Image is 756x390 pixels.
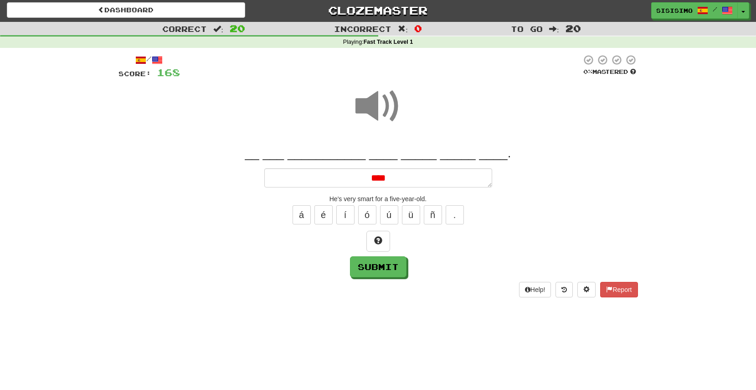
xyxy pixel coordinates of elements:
[511,24,543,33] span: To go
[336,205,355,224] button: í
[366,231,390,252] button: Hint!
[293,205,311,224] button: á
[350,256,406,277] button: Submit
[713,6,717,12] span: /
[414,23,422,34] span: 0
[398,25,408,33] span: :
[157,67,180,78] span: 168
[402,205,420,224] button: ü
[162,24,207,33] span: Correct
[519,282,551,297] button: Help!
[118,194,638,203] div: He's very smart for a five-year-old.
[656,6,693,15] span: sisisimo
[334,24,391,33] span: Incorrect
[118,54,180,66] div: /
[380,205,398,224] button: ú
[424,205,442,224] button: ñ
[555,282,573,297] button: Round history (alt+y)
[549,25,559,33] span: :
[600,282,638,297] button: Report
[446,205,464,224] button: .
[259,2,497,18] a: Clozemaster
[358,205,376,224] button: ó
[581,68,638,76] div: Mastered
[213,25,223,33] span: :
[314,205,333,224] button: é
[651,2,738,19] a: sisisimo /
[566,23,581,34] span: 20
[364,39,413,45] strong: Fast Track Level 1
[583,68,592,75] span: 0 %
[118,145,638,161] div: __ ___ ___________ ____ _____ _____ ____.
[7,2,245,18] a: Dashboard
[230,23,245,34] span: 20
[118,70,151,78] span: Score:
